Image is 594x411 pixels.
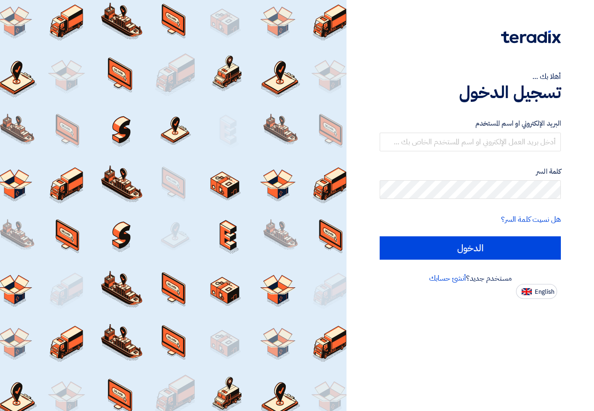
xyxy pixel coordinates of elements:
[380,82,561,103] h1: تسجيل الدخول
[380,71,561,82] div: أهلا بك ...
[501,30,561,43] img: Teradix logo
[380,133,561,151] input: أدخل بريد العمل الإلكتروني او اسم المستخدم الخاص بك ...
[522,288,532,295] img: en-US.png
[380,273,561,284] div: مستخدم جديد؟
[535,289,554,295] span: English
[380,236,561,260] input: الدخول
[380,118,561,129] label: البريد الإلكتروني او اسم المستخدم
[501,214,561,225] a: هل نسيت كلمة السر؟
[429,273,466,284] a: أنشئ حسابك
[380,166,561,177] label: كلمة السر
[516,284,557,299] button: English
